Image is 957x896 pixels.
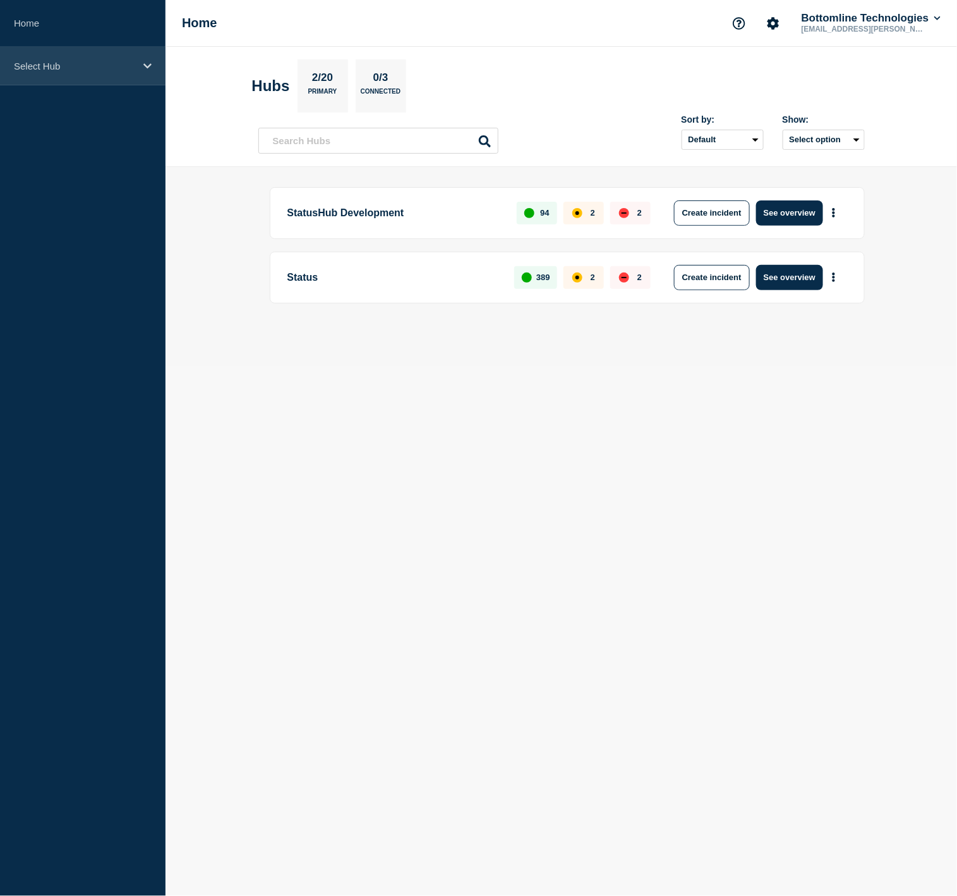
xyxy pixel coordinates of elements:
p: Primary [308,88,337,101]
button: See overview [756,265,823,290]
button: Bottomline Technologies [799,12,943,25]
p: 2 [591,273,595,282]
button: Support [726,10,752,37]
button: Create incident [674,265,750,290]
p: 0/3 [368,71,393,88]
button: See overview [756,200,823,226]
p: 2/20 [307,71,337,88]
p: 2 [591,208,595,218]
p: 94 [540,208,549,218]
input: Search Hubs [258,128,498,154]
div: down [619,273,629,283]
p: 389 [536,273,550,282]
p: Connected [361,88,400,101]
p: 2 [637,273,642,282]
p: Status [287,265,500,290]
button: More actions [826,266,842,289]
div: up [522,273,532,283]
button: Select option [783,130,865,150]
p: 2 [637,208,642,218]
h2: Hubs [252,77,290,95]
button: Create incident [674,200,750,226]
h1: Home [182,16,217,30]
div: Sort by: [682,114,764,125]
div: down [619,208,629,218]
button: More actions [826,201,842,224]
div: affected [572,273,582,283]
button: Account settings [760,10,786,37]
p: StatusHub Development [287,200,503,226]
p: [EMAIL_ADDRESS][PERSON_NAME][DOMAIN_NAME] [799,25,930,34]
p: Select Hub [14,61,135,71]
div: affected [572,208,582,218]
div: Show: [783,114,865,125]
div: up [524,208,534,218]
select: Sort by [682,130,764,150]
